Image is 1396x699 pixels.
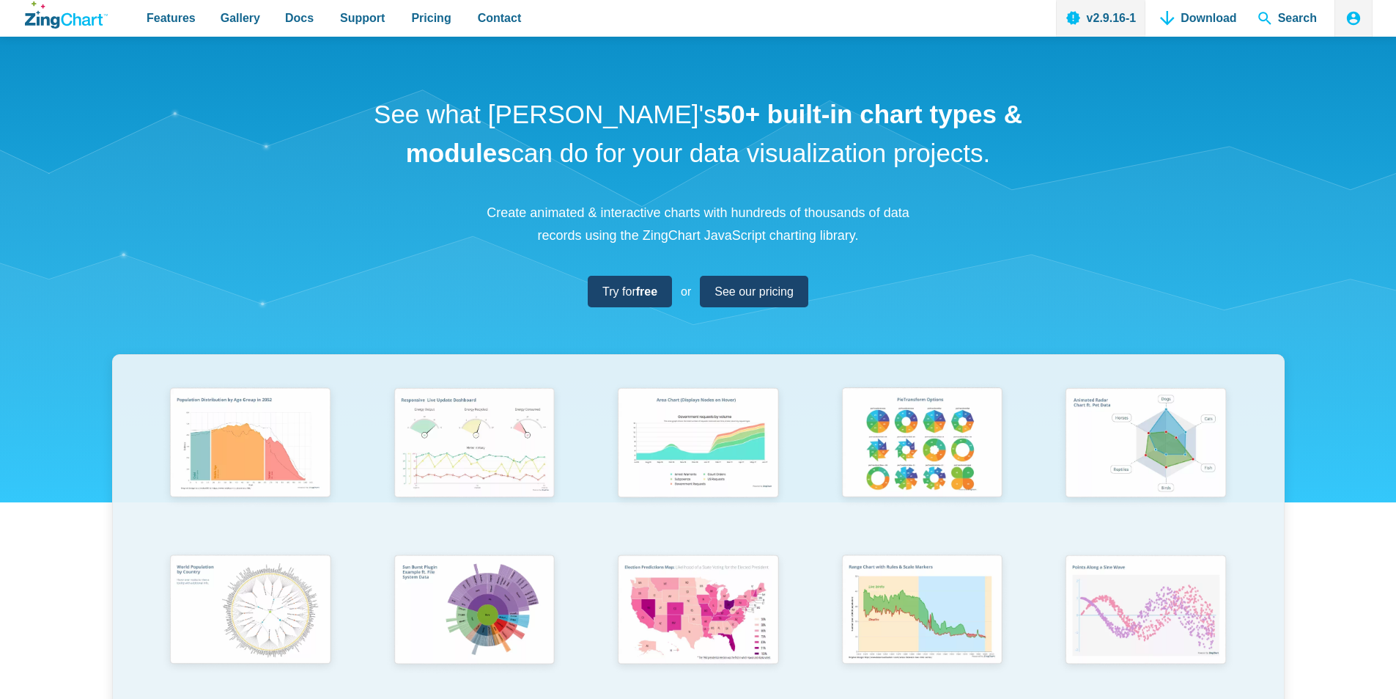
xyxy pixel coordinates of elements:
[602,282,657,301] span: Try for
[810,381,1034,547] a: Pie Transform Options
[139,381,363,547] a: Population Distribution by Age Group in 2052
[385,381,564,508] img: Responsive Live Update Dashboard
[636,285,657,298] strong: free
[608,548,787,676] img: Election Predictions Map
[832,548,1011,676] img: Range Chart with Rultes & Scale Markers
[478,8,522,28] span: Contact
[1034,381,1258,547] a: Animated Radar Chart ft. Pet Data
[285,8,314,28] span: Docs
[479,202,918,246] p: Create animated & interactive charts with hundreds of thousands of data records using the ZingCha...
[385,548,564,676] img: Sun Burst Plugin Example ft. File System Data
[147,8,196,28] span: Features
[160,548,339,676] img: World Population by Country
[700,276,808,307] a: See our pricing
[362,381,586,547] a: Responsive Live Update Dashboard
[160,381,339,508] img: Population Distribution by Age Group in 2052
[586,381,810,547] a: Area Chart (Displays Nodes on Hover)
[1056,548,1235,676] img: Points Along a Sine Wave
[714,282,794,301] span: See our pricing
[25,1,108,29] a: ZingChart Logo. Click to return to the homepage
[832,381,1011,508] img: Pie Transform Options
[406,100,1022,167] strong: 50+ built-in chart types & modules
[340,8,385,28] span: Support
[608,381,787,508] img: Area Chart (Displays Nodes on Hover)
[369,95,1028,172] h1: See what [PERSON_NAME]'s can do for your data visualization projects.
[588,276,672,307] a: Try forfree
[1056,381,1235,508] img: Animated Radar Chart ft. Pet Data
[411,8,451,28] span: Pricing
[681,282,691,301] span: or
[221,8,260,28] span: Gallery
